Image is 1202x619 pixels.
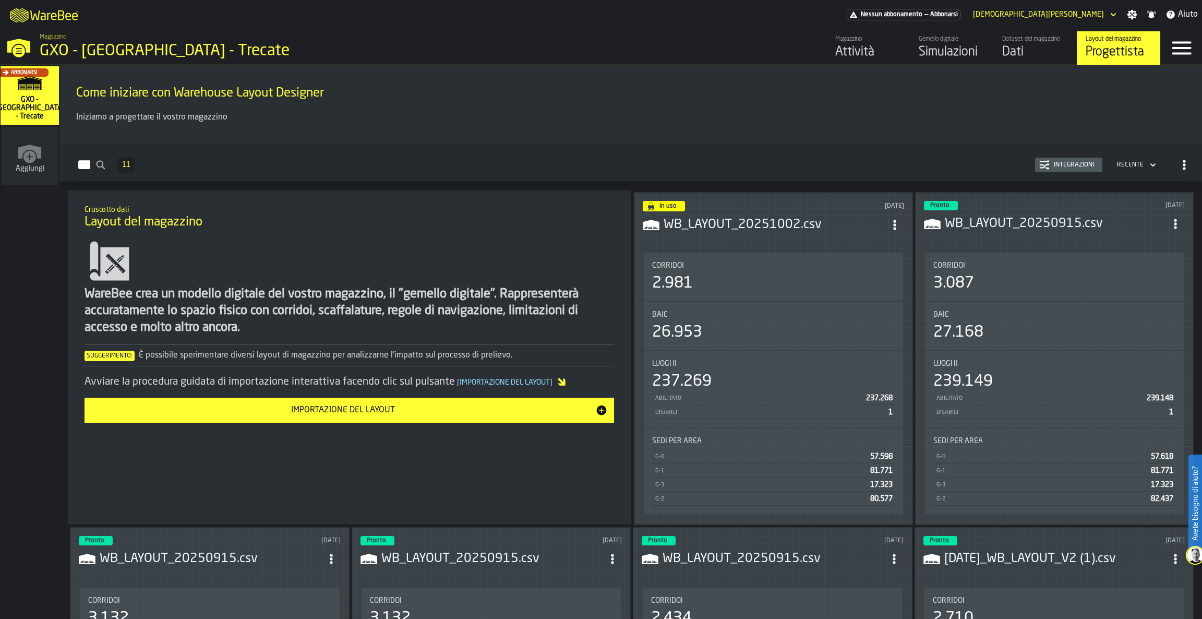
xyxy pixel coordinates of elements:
div: status-3 2 [923,536,957,545]
div: Title [370,597,613,605]
div: Updated: 24/09/2025, 13:20:37 Created: 24/09/2025, 13:03:33 [227,537,340,544]
div: G-1 [935,468,1147,474]
div: Title [652,311,895,319]
div: StatList-item-G-3 [652,478,895,492]
div: Title [88,597,331,605]
h3: WB_LAYOUT_20251002.csv [664,217,885,233]
div: status-4 2 [643,201,685,211]
div: È possibile sperimentare diversi layout di magazzino per analizzarne l'impatto sul processo di pr... [85,349,614,362]
div: StatList-item-G-2 [933,492,1176,506]
span: Nessun abbonamento [861,11,922,18]
label: button-toggle-Notifiche [1142,9,1161,20]
div: Abbonamento al menu [847,9,960,20]
div: title-Come iniziare con Warehouse Layout Designer [68,74,1194,111]
span: Corridoi [933,261,965,270]
div: Title [652,437,895,445]
div: Title [652,360,895,368]
span: 17.323 [870,481,893,489]
span: Pronto [85,538,104,544]
span: Pronto [367,538,386,544]
span: Abbonarsi [930,11,958,18]
div: 237.269 [652,372,712,391]
div: DropdownMenuValue-4 [1117,161,1144,169]
span: Baie [652,311,668,319]
h3: WB_LAYOUT_20250915.csv [945,216,1167,232]
div: Updated: 01/10/2025, 19:29:35 Created: 01/10/2025, 19:11:02 [1072,202,1185,209]
button: button-Importazione del layout [85,398,614,423]
div: Progettista [1086,44,1152,61]
div: status-3 2 [642,536,676,545]
div: StatList-item-G-1 [933,463,1176,478]
button: button-Integrazioni [1035,158,1102,172]
div: 239.149 [933,372,993,391]
div: Title [933,437,1176,445]
div: ItemListCard- [68,190,631,524]
div: Title [652,261,895,270]
div: Updated: 03/10/2025, 09:10:34 Created: 03/10/2025, 08:54:57 [796,203,904,210]
h3: WB_LAYOUT_20250915.csv [663,551,885,567]
div: Title [651,597,894,605]
div: G-0 [935,454,1147,460]
span: In uso [659,203,677,209]
span: Suggerimento: [85,351,135,361]
div: title-Layout del magazzino [76,198,622,236]
div: Dati [1002,44,1068,61]
div: stat-Corridoi [925,253,1184,301]
span: 1 [1169,409,1173,416]
div: Disabili [935,409,1165,416]
div: StatList-item-G-2 [652,492,895,506]
span: Corridoi [370,597,402,605]
div: Dataset del magazzino [1002,35,1068,43]
span: Corridoi [651,597,683,605]
h2: button-Layout [59,145,1202,182]
div: stat-Baie [925,302,1184,350]
span: Aggiungi [16,164,44,173]
div: Updated: 18/09/2025, 16:41:41 Created: 18/09/2025, 16:27:03 [790,537,903,544]
span: Luoghi [933,360,958,368]
div: DropdownMenuValue-4 [1113,159,1158,171]
div: Avviare la procedura guidata di importazione interattiva facendo clic sul pulsante [85,375,614,389]
span: ] [550,379,552,386]
div: ItemListCard-DashboardItemContainer [634,192,913,525]
div: stat-Sedi per area [925,428,1184,514]
section: card-LayoutDashboardCard [924,251,1185,516]
p: Iniziamo a progettare il vostro magazzino [76,111,1185,124]
div: Title [933,311,1176,319]
h3: [DATE]_WB_LAYOUT_V2 (1).csv [944,551,1167,567]
div: GXO - [GEOGRAPHIC_DATA] - Trecate [40,42,321,61]
div: G-0 [654,454,866,460]
span: 239.148 [1147,395,1173,402]
h3: WB_LAYOUT_20250915.csv [100,551,322,567]
div: 27.168 [933,323,983,342]
span: Abbonarsi [11,70,38,76]
div: Updated: 08/09/2025, 15:42:29 Created: 08/09/2025, 15:31:44 [1072,537,1185,544]
div: stat-Luoghi [644,351,903,427]
div: 2025-08-05_WB_LAYOUT_V2 (1).csv [944,551,1167,567]
div: 2.981 [652,274,693,293]
a: link-to-/wh/new [2,127,58,187]
section: card-LayoutDashboardCard [643,251,904,516]
span: Pronto [648,538,667,544]
div: StatList-item-G-3 [933,478,1176,492]
span: — [924,11,928,18]
span: Pronto [930,203,949,209]
span: 237.268 [866,395,893,402]
div: Title [933,261,1176,270]
div: StatList-item-G-0 [933,449,1176,463]
div: G-2 [654,496,866,503]
span: Corridoi [88,597,120,605]
div: ButtonLoadMore-Per saperne di più-Precedente-Primo-Ultimo [114,157,139,173]
div: Importazione del layout [91,404,595,416]
div: WareBee crea un modello digitale del vostro magazzino, il "gemello digitale". Rappresenterà accur... [85,286,614,336]
span: Come iniziare con Warehouse Layout Designer [76,85,324,102]
span: Pronto [930,538,949,544]
div: Integrazioni [1050,161,1098,169]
